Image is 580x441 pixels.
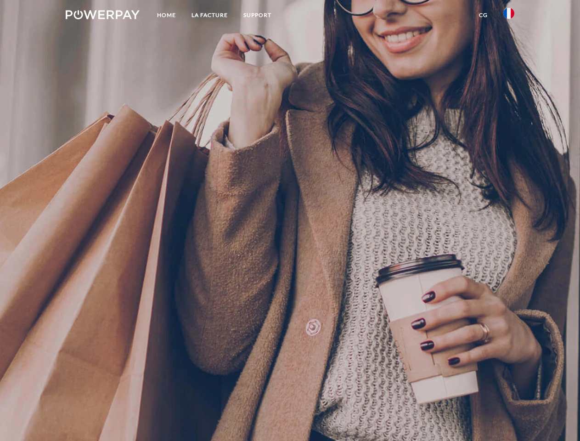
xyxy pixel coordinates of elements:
[471,7,496,23] a: CG
[66,10,140,19] img: logo-powerpay-white.svg
[236,7,279,23] a: Support
[184,7,236,23] a: LA FACTURE
[149,7,184,23] a: Home
[503,8,514,19] img: fr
